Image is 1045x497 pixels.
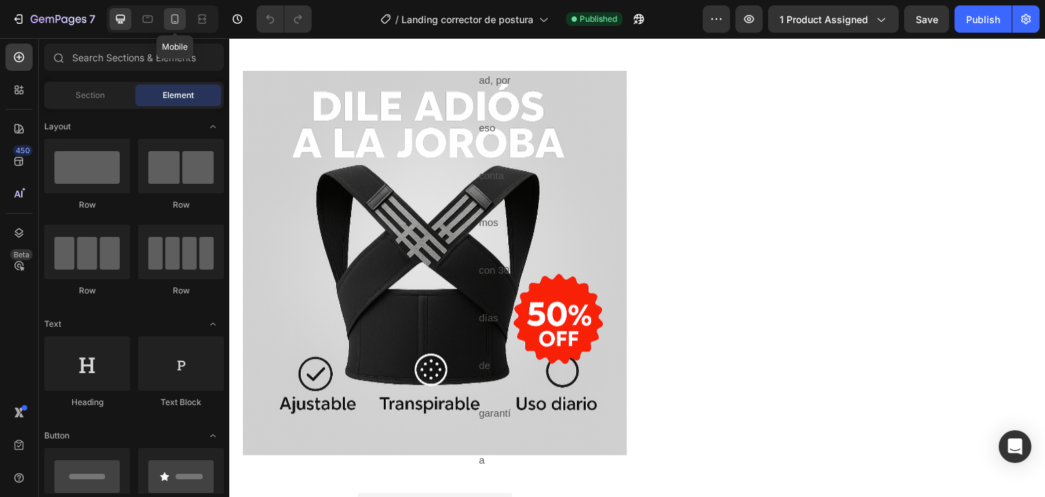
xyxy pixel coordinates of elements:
[44,285,130,297] div: Row
[44,396,130,408] div: Heading
[999,430,1031,463] div: Open Intercom Messenger
[229,38,1045,497] iframe: Design area
[395,12,399,27] span: /
[10,249,33,260] div: Beta
[202,313,224,335] span: Toggle open
[44,318,61,330] span: Text
[780,12,868,27] span: 1 product assigned
[44,430,69,442] span: Button
[13,145,33,156] div: 450
[5,5,101,33] button: 7
[966,12,1000,27] div: Publish
[580,13,617,25] span: Published
[163,89,194,101] span: Element
[202,116,224,138] span: Toggle open
[138,396,224,408] div: Text Block
[401,12,533,27] span: Landing corrector de postura
[44,121,71,133] span: Layout
[202,425,224,447] span: Toggle open
[44,199,130,211] div: Row
[138,199,224,211] div: Row
[904,5,949,33] button: Save
[768,5,899,33] button: 1 product assigned
[916,14,938,25] span: Save
[89,11,95,27] p: 7
[138,285,224,297] div: Row
[76,89,105,101] span: Section
[955,5,1012,33] button: Publish
[256,5,312,33] div: Undo/Redo
[44,44,224,71] input: Search Sections & Elements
